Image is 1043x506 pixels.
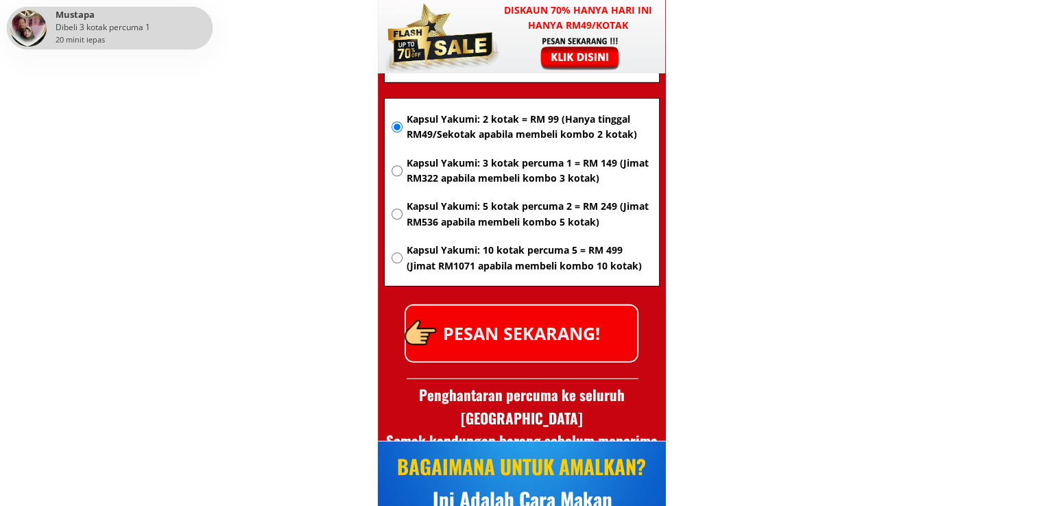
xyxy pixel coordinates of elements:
[406,112,651,143] span: Kapsul Yakumi: 2 kotak = RM 99 (Hanya tinggal RM49/Sekotak apabila membeli kombo 2 kotak)
[406,306,637,361] p: PESAN SEKARANG!
[382,450,661,482] div: BAGAIMANA UNTUK AMALKAN?
[406,243,651,274] span: Kapsul Yakumi: 10 kotak percuma 5 = RM 499 (Jimat RM1071 apabila membeli kombo 10 kotak)
[406,156,651,186] span: Kapsul Yakumi: 3 kotak percuma 1 = RM 149 (Jimat RM322 apabila membeli kombo 3 kotak)
[378,383,666,453] h3: Penghantaran percuma ke seluruh [GEOGRAPHIC_DATA] Semak kandungan barang sebelum menerima
[406,199,651,230] span: Kapsul Yakumi: 5 kotak percuma 2 = RM 249 (Jimat RM536 apabila membeli kombo 5 kotak)
[491,3,666,34] h3: Diskaun 70% hanya hari ini hanya RM49/kotak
